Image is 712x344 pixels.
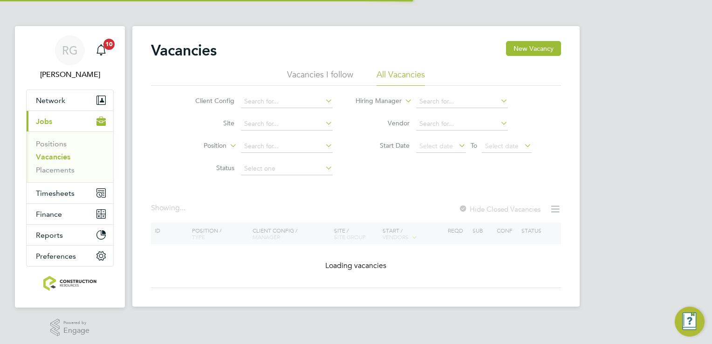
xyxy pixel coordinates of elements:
label: Hiring Manager [348,96,402,106]
button: New Vacancy [506,41,561,56]
li: All Vacancies [377,69,425,86]
label: Status [181,164,234,172]
div: Jobs [27,131,113,182]
button: Preferences [27,246,113,266]
input: Search for... [241,117,333,131]
span: Rebecca Galbraigth [26,69,114,80]
a: Vacancies [36,152,70,161]
input: Search for... [241,95,333,108]
a: Powered byEngage [50,319,90,337]
label: Position [173,141,226,151]
label: Hide Closed Vacancies [459,205,541,213]
span: To [468,139,480,151]
span: RG [62,44,78,56]
span: Reports [36,231,63,240]
label: Client Config [181,96,234,105]
a: Placements [36,165,75,174]
label: Start Date [356,141,410,150]
h2: Vacancies [151,41,217,60]
div: Showing [151,203,187,213]
a: 10 [92,35,110,65]
span: Preferences [36,252,76,261]
span: Jobs [36,117,52,126]
a: RG[PERSON_NAME] [26,35,114,80]
a: Positions [36,139,67,148]
a: Go to home page [26,276,114,291]
span: Timesheets [36,189,75,198]
span: ... [180,203,185,213]
input: Search for... [241,140,333,153]
button: Finance [27,204,113,224]
span: Engage [63,327,89,335]
input: Search for... [416,117,508,131]
button: Jobs [27,111,113,131]
span: 10 [103,39,115,50]
span: Powered by [63,319,89,327]
button: Network [27,90,113,110]
img: construction-resources-logo-retina.png [43,276,97,291]
input: Search for... [416,95,508,108]
span: Finance [36,210,62,219]
button: Timesheets [27,183,113,203]
span: Select date [485,142,519,150]
span: Network [36,96,65,105]
span: Select date [419,142,453,150]
nav: Main navigation [15,26,125,308]
label: Site [181,119,234,127]
input: Select one [241,162,333,175]
button: Reports [27,225,113,245]
button: Engage Resource Center [675,307,705,337]
label: Vendor [356,119,410,127]
li: Vacancies I follow [287,69,353,86]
